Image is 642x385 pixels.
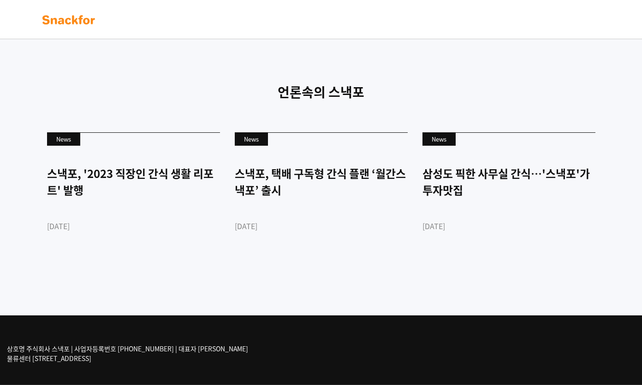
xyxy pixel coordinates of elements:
div: News [235,133,268,146]
div: News [422,133,456,146]
div: News [47,133,80,146]
a: News 스낵포, '2023 직장인 간식 생활 리포트' 발행 [DATE] [47,132,220,264]
div: 스낵포, '2023 직장인 간식 생활 리포트' 발행 [47,165,220,198]
div: 삼성도 픽한 사무실 간식…'스낵포'가 투자맛집 [422,165,595,198]
p: 상호명 주식회사 스낵포 | 사업자등록번호 [PHONE_NUMBER] | 대표자 [PERSON_NAME] 물류센터 [STREET_ADDRESS] [7,344,248,363]
p: 언론속의 스낵포 [40,83,602,102]
div: [DATE] [235,220,408,231]
div: [DATE] [47,220,220,231]
a: News 삼성도 픽한 사무실 간식…'스낵포'가 투자맛집 [DATE] [422,132,595,264]
img: background-main-color.svg [40,12,98,27]
a: News 스낵포, 택배 구독형 간식 플랜 ‘월간스낵포’ 출시 [DATE] [235,132,408,264]
div: [DATE] [422,220,595,231]
div: 스낵포, 택배 구독형 간식 플랜 ‘월간스낵포’ 출시 [235,165,408,198]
